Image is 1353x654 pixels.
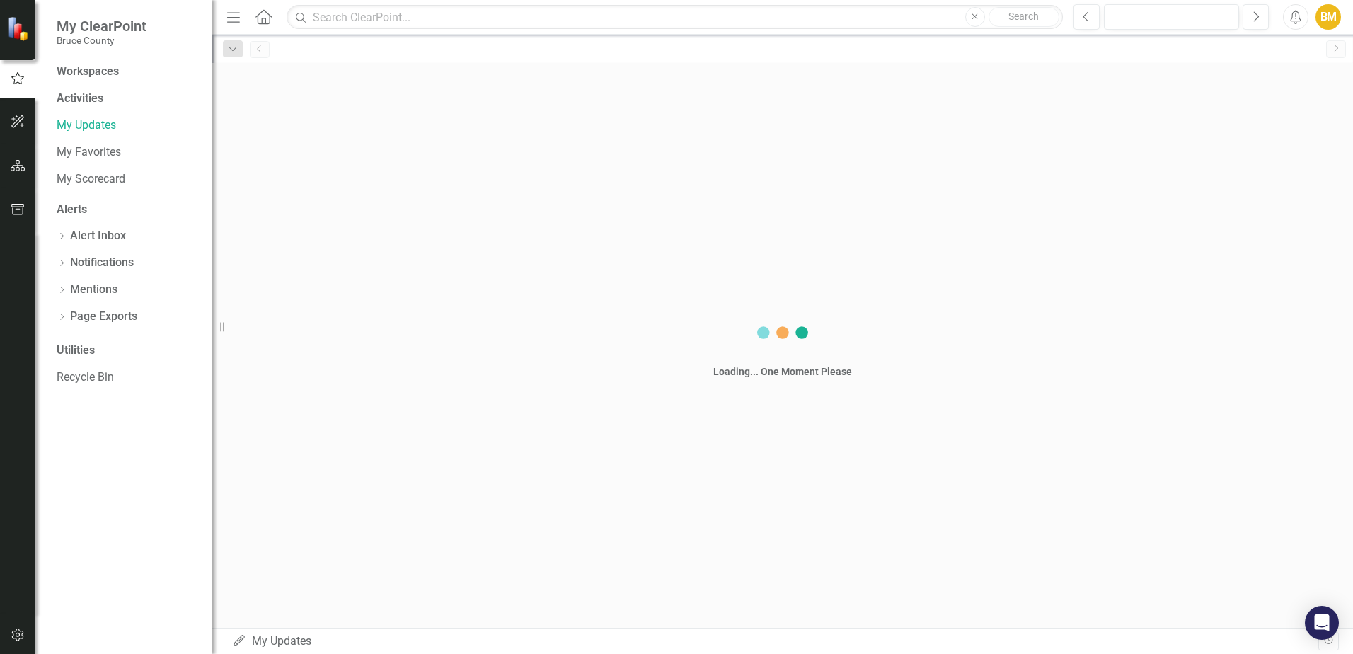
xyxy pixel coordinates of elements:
[70,255,134,271] a: Notifications
[7,16,32,41] img: ClearPoint Strategy
[57,18,146,35] span: My ClearPoint
[70,309,137,325] a: Page Exports
[57,171,198,188] a: My Scorecard
[57,35,146,46] small: Bruce County
[57,343,198,359] div: Utilities
[70,228,126,244] a: Alert Inbox
[57,369,198,386] a: Recycle Bin
[1008,11,1039,22] span: Search
[232,633,1318,650] div: My Updates
[57,64,119,80] div: Workspaces
[989,7,1059,27] button: Search
[713,365,852,379] div: Loading... One Moment Please
[1315,4,1341,30] button: BM
[70,282,117,298] a: Mentions
[287,5,1063,30] input: Search ClearPoint...
[1305,606,1339,640] div: Open Intercom Messenger
[57,144,198,161] a: My Favorites
[57,91,198,107] div: Activities
[57,117,198,134] a: My Updates
[57,202,198,218] div: Alerts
